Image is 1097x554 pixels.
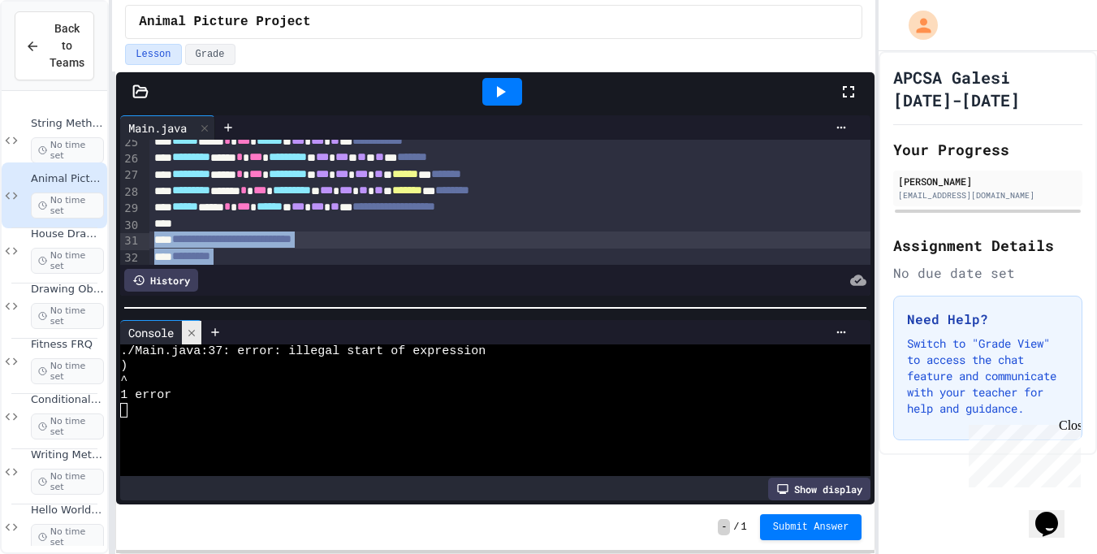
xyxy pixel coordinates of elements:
[120,250,140,266] div: 32
[31,413,104,439] span: No time set
[125,44,181,65] button: Lesson
[31,193,104,219] span: No time set
[907,309,1069,329] h3: Need Help?
[120,135,140,151] div: 25
[31,504,104,517] span: Hello World Activity
[31,227,104,241] span: House Drawing Classwork
[120,233,140,249] div: 31
[120,359,127,374] span: )
[31,393,104,407] span: Conditionals Classwork
[31,248,104,274] span: No time set
[760,514,862,540] button: Submit Answer
[31,338,104,352] span: Fitness FRQ
[120,320,202,344] div: Console
[120,324,182,341] div: Console
[892,6,942,44] div: My Account
[898,189,1078,201] div: [EMAIL_ADDRESS][DOMAIN_NAME]
[15,11,94,80] button: Back to Teams
[6,6,112,103] div: Chat with us now!Close
[31,524,104,550] span: No time set
[31,469,104,495] span: No time set
[31,137,104,163] span: No time set
[50,20,84,71] span: Back to Teams
[31,448,104,462] span: Writing Methods
[124,269,198,292] div: History
[139,12,310,32] span: Animal Picture Project
[31,303,104,329] span: No time set
[907,335,1069,417] p: Switch to "Grade View" to access the chat feature and communicate with your teacher for help and ...
[733,521,739,534] span: /
[120,184,140,201] div: 28
[120,218,140,234] div: 30
[31,172,104,186] span: Animal Picture Project
[31,117,104,131] span: String Methods Examples
[718,519,730,535] span: -
[893,234,1082,257] h2: Assignment Details
[120,344,486,359] span: ./Main.java:37: error: illegal start of expression
[120,151,140,167] div: 26
[898,174,1078,188] div: [PERSON_NAME]
[31,358,104,384] span: No time set
[120,115,215,140] div: Main.java
[120,119,195,136] div: Main.java
[120,374,127,388] span: ^
[120,388,171,403] span: 1 error
[768,478,870,500] div: Show display
[1029,489,1081,538] iframe: chat widget
[31,283,104,296] span: Drawing Objects in Java - HW Playposit Code
[893,138,1082,161] h2: Your Progress
[185,44,235,65] button: Grade
[893,263,1082,283] div: No due date set
[120,201,140,217] div: 29
[962,418,1081,487] iframe: chat widget
[893,66,1082,111] h1: APCSA Galesi [DATE]-[DATE]
[741,521,747,534] span: 1
[120,167,140,184] div: 27
[773,521,849,534] span: Submit Answer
